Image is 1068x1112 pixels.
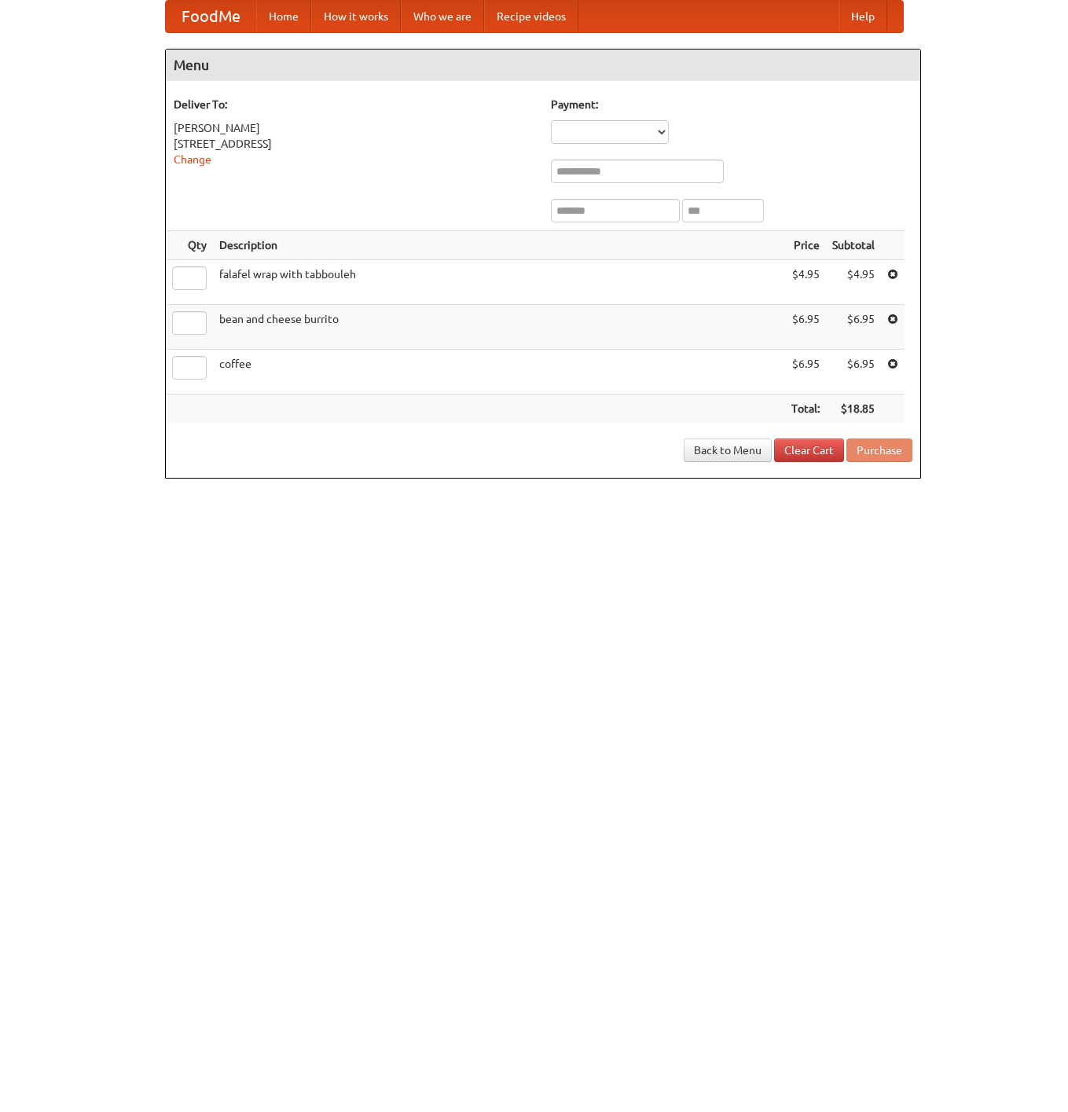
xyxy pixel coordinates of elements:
[166,1,256,32] a: FoodMe
[785,350,826,395] td: $6.95
[826,260,881,305] td: $4.95
[256,1,311,32] a: Home
[785,305,826,350] td: $6.95
[774,439,844,462] a: Clear Cart
[401,1,484,32] a: Who we are
[213,305,785,350] td: bean and cheese burrito
[785,395,826,424] th: Total:
[484,1,578,32] a: Recipe videos
[684,439,772,462] a: Back to Menu
[174,136,535,152] div: [STREET_ADDRESS]
[785,260,826,305] td: $4.95
[213,350,785,395] td: coffee
[174,120,535,136] div: [PERSON_NAME]
[826,350,881,395] td: $6.95
[839,1,887,32] a: Help
[846,439,912,462] button: Purchase
[213,260,785,305] td: falafel wrap with tabbouleh
[174,153,211,166] a: Change
[213,231,785,260] th: Description
[826,231,881,260] th: Subtotal
[166,231,213,260] th: Qty
[311,1,401,32] a: How it works
[785,231,826,260] th: Price
[826,305,881,350] td: $6.95
[174,97,535,112] h5: Deliver To:
[551,97,912,112] h5: Payment:
[826,395,881,424] th: $18.85
[166,50,920,81] h4: Menu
